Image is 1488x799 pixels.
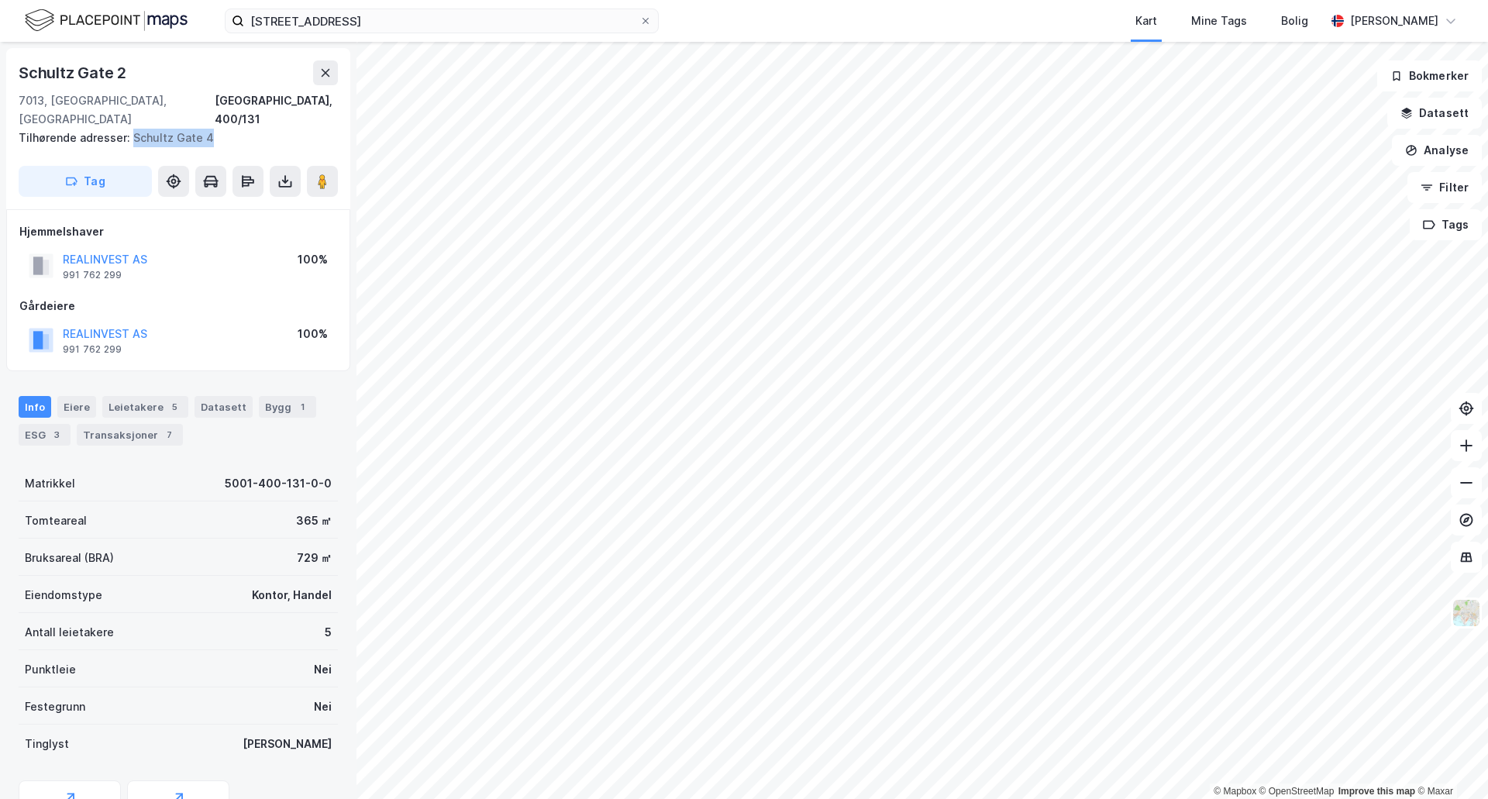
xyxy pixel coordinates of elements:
div: Bygg [259,396,316,418]
div: Mine Tags [1191,12,1247,30]
button: Filter [1407,172,1482,203]
button: Analyse [1392,135,1482,166]
div: 7 [161,427,177,443]
div: [PERSON_NAME] [1350,12,1438,30]
div: Nei [314,660,332,679]
input: Søk på adresse, matrikkel, gårdeiere, leietakere eller personer [244,9,639,33]
div: 5001-400-131-0-0 [225,474,332,493]
div: Schultz Gate 2 [19,60,129,85]
div: 5 [167,399,182,415]
div: Antall leietakere [25,623,114,642]
div: Hjemmelshaver [19,222,337,241]
div: Nei [314,697,332,716]
div: Matrikkel [25,474,75,493]
div: Transaksjoner [77,424,183,446]
img: Z [1452,598,1481,628]
div: 7013, [GEOGRAPHIC_DATA], [GEOGRAPHIC_DATA] [19,91,215,129]
div: 729 ㎡ [297,549,332,567]
div: 100% [298,250,328,269]
div: Info [19,396,51,418]
div: ESG [19,424,71,446]
div: 5 [325,623,332,642]
button: Bokmerker [1377,60,1482,91]
button: Datasett [1387,98,1482,129]
div: Tomteareal [25,511,87,530]
a: OpenStreetMap [1259,786,1335,797]
div: Bolig [1281,12,1308,30]
div: Leietakere [102,396,188,418]
iframe: Chat Widget [1410,725,1488,799]
div: Schultz Gate 4 [19,129,325,147]
div: 991 762 299 [63,343,122,356]
div: [GEOGRAPHIC_DATA], 400/131 [215,91,338,129]
div: 1 [294,399,310,415]
div: 991 762 299 [63,269,122,281]
div: 100% [298,325,328,343]
div: Bruksareal (BRA) [25,549,114,567]
div: Punktleie [25,660,76,679]
button: Tag [19,166,152,197]
div: 3 [49,427,64,443]
div: Tinglyst [25,735,69,753]
div: 365 ㎡ [296,511,332,530]
div: Kontor, Handel [252,586,332,604]
div: Eiere [57,396,96,418]
a: Mapbox [1214,786,1256,797]
div: Datasett [195,396,253,418]
span: Tilhørende adresser: [19,131,133,144]
a: Improve this map [1338,786,1415,797]
div: Festegrunn [25,697,85,716]
button: Tags [1410,209,1482,240]
div: Gårdeiere [19,297,337,315]
div: Eiendomstype [25,586,102,604]
div: [PERSON_NAME] [243,735,332,753]
img: logo.f888ab2527a4732fd821a326f86c7f29.svg [25,7,188,34]
div: Kart [1135,12,1157,30]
